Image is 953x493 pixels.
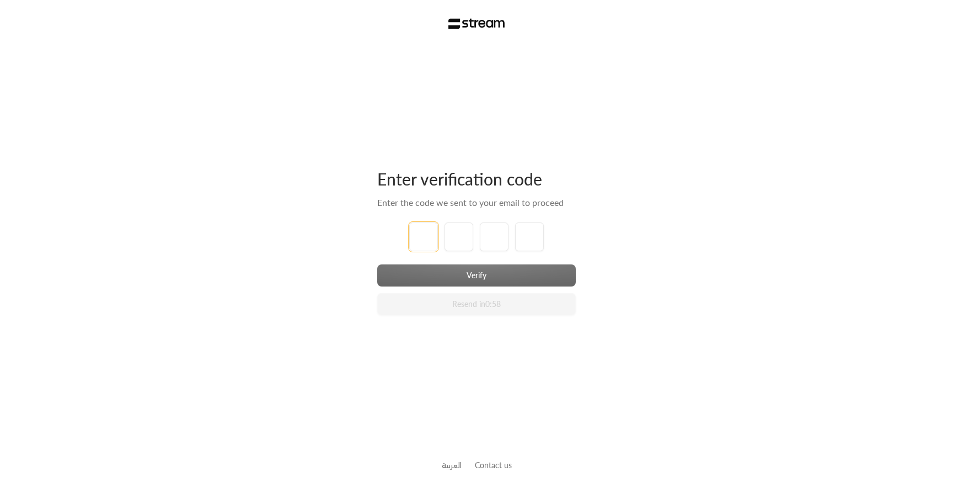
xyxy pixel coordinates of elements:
[377,196,576,209] div: Enter the code we sent to your email to proceed
[377,168,576,189] div: Enter verification code
[448,18,505,29] img: Stream Logo
[442,455,462,475] a: العربية
[475,459,512,471] button: Contact us
[475,460,512,470] a: Contact us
